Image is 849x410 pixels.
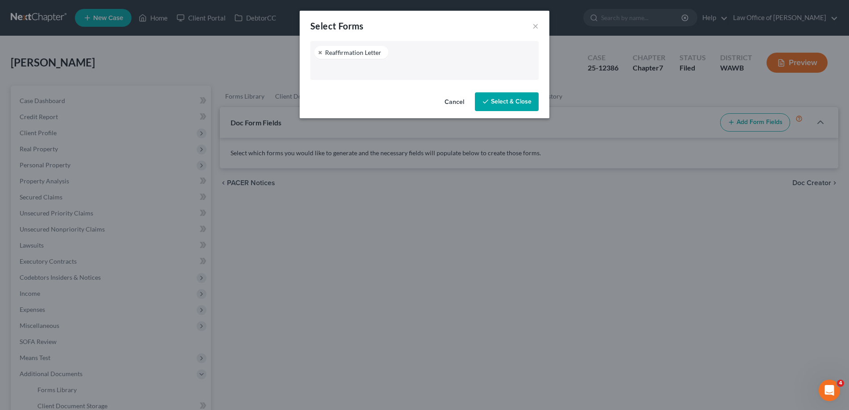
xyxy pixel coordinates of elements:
[532,21,539,31] button: ×
[325,50,381,55] div: Reaffirmation Letter
[837,380,844,387] span: 4
[310,20,364,32] div: Select Forms
[819,380,840,401] iframe: Intercom live chat
[437,93,471,111] button: Cancel
[475,92,539,111] button: Select & Close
